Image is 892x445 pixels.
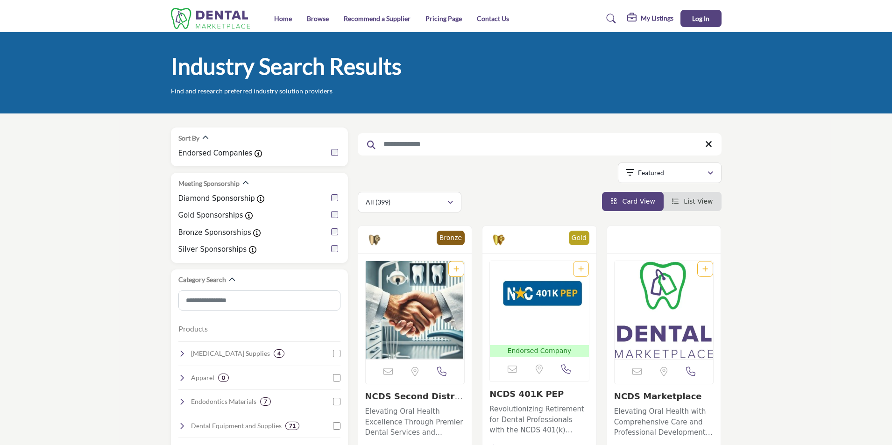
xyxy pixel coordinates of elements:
[366,198,390,207] p: All (399)
[178,290,340,311] input: Search Category
[614,404,714,438] a: Elevating Oral Health with Comprehensive Care and Professional Development Solutions Nationwide A...
[358,192,461,212] button: All (399)
[260,397,271,406] div: 7 Results For Endodontics Materials
[490,261,589,345] img: NCDS 401K PEP
[702,265,708,273] a: Add To List
[672,198,713,205] a: View List
[344,14,411,22] a: Recommend a Supplier
[274,349,284,358] div: 4 Results For Oral Surgery Supplies
[425,14,462,22] a: Pricing Page
[368,233,382,247] img: Bronze Sponsorships Badge Icon
[307,14,329,22] a: Browse
[622,198,655,205] span: Card View
[572,233,587,243] p: Gold
[178,210,243,221] label: Gold Sponsorships
[178,323,208,334] button: Products
[331,149,338,156] input: Endorsed Companies checkbox
[664,192,722,211] li: List View
[358,133,722,155] input: Search Keyword
[684,198,713,205] span: List View
[333,374,340,381] input: Select Apparel checkbox
[264,398,267,405] b: 7
[492,346,587,356] p: Endorsed Company
[222,374,225,381] b: 0
[610,198,655,205] a: View Card
[333,422,340,430] input: Select Dental Equipment and Supplies checkbox
[178,244,247,255] label: Silver Sponsorships
[333,398,340,405] input: Select Endodontics Materials checkbox
[178,148,253,159] label: Endorsed Companies
[489,404,589,436] p: Revolutionizing Retirement for Dental Professionals with the NCDS 401(k) Pooled Employer Plan As ...
[492,233,506,247] img: Gold Sponsorships Badge Icon
[365,391,463,411] a: NCDS Second District...
[477,14,509,22] a: Contact Us
[191,421,282,431] h4: Dental Equipment and Supplies: Essential dental chairs, lights, suction devices, and other clinic...
[366,261,465,359] img: NCDS Second District
[289,423,296,429] b: 71
[638,168,664,177] p: Featured
[366,261,465,359] a: Open Listing in new tab
[615,261,714,359] a: Open Listing in new tab
[439,233,462,243] p: Bronze
[680,10,722,27] button: Log In
[489,389,589,399] h3: NCDS 401K PEP
[171,8,255,29] img: Site Logo
[218,374,229,382] div: 0 Results For Apparel
[191,397,256,406] h4: Endodontics Materials: Supplies for root canal treatments, including sealers, files, and obturati...
[331,211,338,218] input: Gold Sponsorships checkbox
[627,13,673,24] div: My Listings
[615,261,714,359] img: NCDS Marketplace
[178,134,199,143] h2: Sort By
[274,14,292,22] a: Home
[191,373,214,382] h4: Apparel: Clothing and uniforms for dental professionals.
[365,391,465,402] h3: NCDS Second District
[597,11,622,26] a: Search
[602,192,664,211] li: Card View
[489,389,564,399] a: NCDS 401K PEP
[578,265,584,273] a: Add To List
[178,275,226,284] h2: Category Search
[171,86,333,96] p: Find and research preferred industry solution providers
[331,228,338,235] input: Bronze Sponsorships checkbox
[331,194,338,201] input: Diamond Sponsorship checkbox
[191,349,270,358] h4: Oral Surgery Supplies: Instruments and materials for surgical procedures, extractions, and bone g...
[618,162,722,183] button: Featured
[365,404,465,438] a: Elevating Oral Health Excellence Through Premier Dental Services and Professional Development Spe...
[490,261,589,357] a: Open Listing in new tab
[614,406,714,438] p: Elevating Oral Health with Comprehensive Care and Professional Development Solutions Nationwide A...
[331,245,338,252] input: Silver Sponsorships checkbox
[285,422,299,430] div: 71 Results For Dental Equipment and Supplies
[614,391,714,402] h3: NCDS Marketplace
[277,350,281,357] b: 4
[178,227,251,238] label: Bronze Sponsorships
[171,52,402,81] h1: Industry Search Results
[178,179,240,188] h2: Meeting Sponsorship
[453,265,459,273] a: Add To List
[692,14,709,22] span: Log In
[333,350,340,357] input: Select Oral Surgery Supplies checkbox
[641,14,673,22] h5: My Listings
[365,406,465,438] p: Elevating Oral Health Excellence Through Premier Dental Services and Professional Development Spe...
[178,193,255,204] label: Diamond Sponsorship
[489,402,589,436] a: Revolutionizing Retirement for Dental Professionals with the NCDS 401(k) Pooled Employer Plan As ...
[614,391,702,401] a: NCDS Marketplace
